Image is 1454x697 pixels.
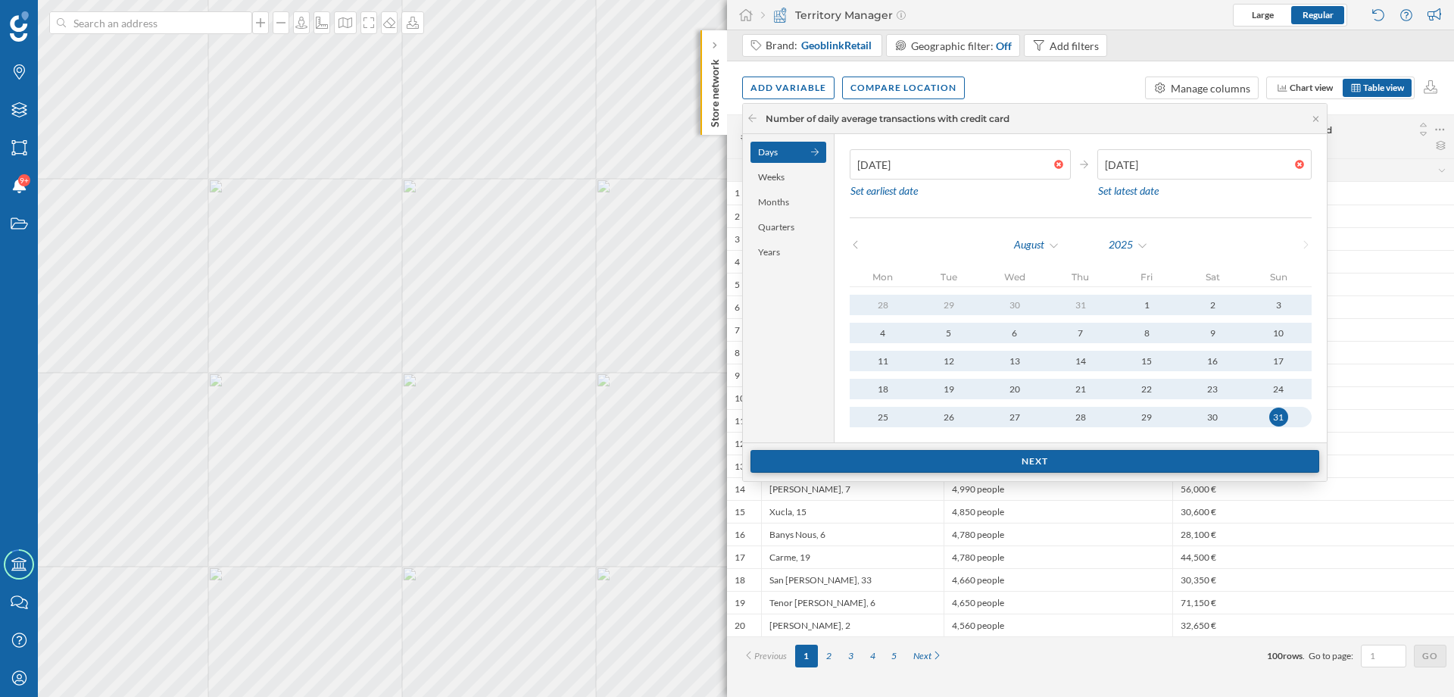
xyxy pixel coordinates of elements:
span: Chart view [1290,82,1333,93]
div: 19 [735,597,745,609]
div: 2 [735,211,740,223]
div: 30 [1180,408,1246,427]
div: 6 [735,302,740,314]
div: 10 [735,392,745,405]
button: 10 [1246,323,1312,343]
span: # [735,130,754,144]
div: 56,000 € [1172,477,1454,500]
div: 4,660 people [944,568,1172,591]
button: 30 [981,295,1047,315]
span: GeoblinkRetail [801,38,872,53]
span: Table view [1363,82,1404,93]
div: Off [996,38,1012,54]
div: 4,650 people [944,591,1172,614]
span: 9+ [20,173,29,188]
div: 15 [735,506,745,518]
div: 5 [735,279,740,291]
div: 28 [1047,408,1113,427]
button: 31 [1246,407,1312,427]
button: 17 [1246,351,1312,371]
div: Tenor [PERSON_NAME], 6 [761,591,944,614]
button: 19 [916,379,981,399]
p: Fri [1114,271,1180,283]
div: Carme, 19 [761,545,944,568]
div: Manage columns [1171,80,1250,96]
input: 1 [1365,649,1402,664]
button: 28 [850,295,916,315]
div: 18 [735,574,745,586]
button: 27 [981,407,1047,427]
button: 2 [1180,295,1246,315]
div: 71,150 € [1172,591,1454,614]
div: 4 [850,323,916,342]
button: 21 [1047,379,1113,399]
p: Wed [981,271,1047,283]
img: territory-manager.svg [772,8,788,23]
button: 26 [916,407,981,427]
div: 4,780 people [944,523,1172,545]
div: 17 [735,552,745,564]
button: 18 [850,379,916,399]
button: 29 [916,295,981,315]
div: 31 [1269,408,1288,427]
button: 24 [1246,379,1312,399]
button: 16 [1180,351,1246,371]
div: 15 [1114,352,1180,370]
div: Territory Manager [761,8,906,23]
div: 4,850 people [944,500,1172,523]
div: 21 [1047,380,1113,399]
div: 5 [916,323,981,342]
button: 25 [850,407,916,427]
img: Geoblink Logo [10,11,29,42]
div: 7 [1047,323,1113,342]
div: 23 [1180,380,1246,399]
div: 32,650 € [1172,614,1454,636]
div: 22 [1114,380,1180,399]
div: 7 [735,324,740,336]
button: 12 [916,351,981,371]
div: Banys Nous, 6 [761,523,944,545]
div: 1 [1114,295,1180,314]
button: 15 [1114,351,1180,371]
div: Brand: [766,38,873,53]
div: 30 [981,295,1047,314]
div: 4,990 people [944,477,1172,500]
div: 11 [850,352,916,370]
div: 30,350 € [1172,568,1454,591]
div: 13 [981,352,1047,370]
div: Years [750,242,826,263]
button: 5 [916,323,981,343]
div: 30,600 € [1172,500,1454,523]
button: 3 [1246,295,1312,315]
button: 29 [1114,407,1180,427]
button: 8 [1114,323,1180,343]
div: [PERSON_NAME], 7 [761,477,944,500]
button: 11 [850,351,916,371]
div: 29 [1114,408,1180,427]
button: 9 [1180,323,1246,343]
button: 4 [850,323,916,343]
div: Months [750,192,826,213]
div: 16 [735,529,745,541]
div: 28 [850,295,916,314]
div: 12 [735,438,745,450]
div: 4,780 people [944,545,1172,568]
div: Number of daily average transactions with credit card [766,112,1009,126]
button: 28 [1047,407,1113,427]
div: 17 [1246,352,1312,370]
div: 3 [1246,295,1312,314]
div: 9 [735,370,740,382]
p: Sun [1246,271,1312,283]
div: 18 [850,380,916,399]
div: 26 [916,408,981,427]
div: 20 [981,380,1047,399]
button: 14 [1047,351,1113,371]
span: . [1303,650,1305,661]
p: Tue [916,271,981,283]
button: 22 [1114,379,1180,399]
button: 23 [1180,379,1246,399]
div: 6 [981,323,1047,342]
button: 7 [1047,323,1113,343]
button: 31 [1047,295,1113,315]
button: 20 [981,379,1047,399]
